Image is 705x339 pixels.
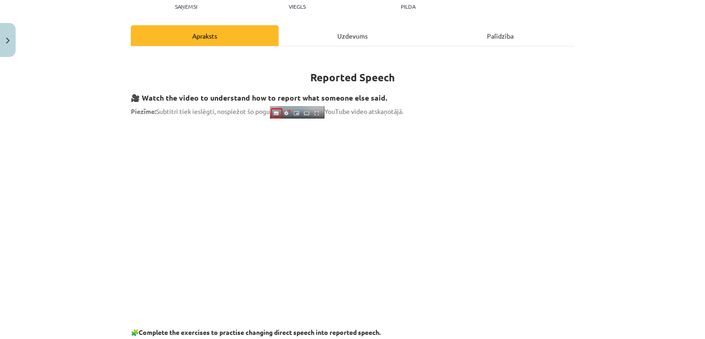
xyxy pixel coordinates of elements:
[131,93,387,102] strong: 🎥 Watch the video to understand how to report what someone else said.
[171,3,201,10] p: Saņemsi
[426,25,574,46] div: Palīdzība
[131,25,279,46] div: Apraksts
[279,25,426,46] div: Uzdevums
[131,107,156,115] strong: Piezīme:
[131,107,403,115] span: Subtitri tiek ieslēgti, nospiežot šo pogu YouTube video atskaņotājā.
[131,328,574,337] p: 🧩
[310,71,395,84] strong: Reported Speech
[6,38,10,44] img: icon-close-lesson-0947bae3869378f0d4975bcd49f059093ad1ed9edebbc8119c70593378902aed.svg
[401,3,415,10] p: pilda
[139,328,380,336] strong: Complete the exercises to practise changing direct speech into reported speech.
[289,3,306,10] p: Viegls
